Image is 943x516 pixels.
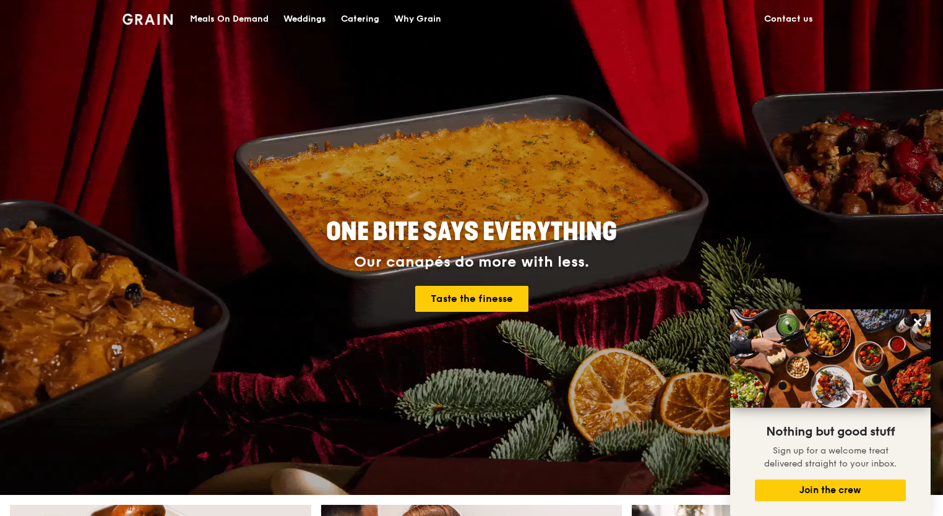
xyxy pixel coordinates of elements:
img: DSC07876-Edit02-Large.jpeg [730,309,931,408]
a: Taste the finesse [415,286,528,312]
a: Why Grain [387,1,449,38]
div: Catering [341,1,379,38]
a: Weddings [276,1,334,38]
span: ONE BITE SAYS EVERYTHING [326,217,617,247]
div: Weddings [283,1,326,38]
div: Our canapés do more with less. [249,254,694,271]
span: Sign up for a welcome treat delivered straight to your inbox. [764,445,897,469]
a: Contact us [757,1,820,38]
img: Grain [123,14,173,25]
button: Join the crew [755,479,906,501]
a: Catering [334,1,387,38]
span: Nothing but good stuff [766,424,895,439]
button: Close [908,312,928,332]
div: Meals On Demand [190,1,269,38]
div: Why Grain [394,1,441,38]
